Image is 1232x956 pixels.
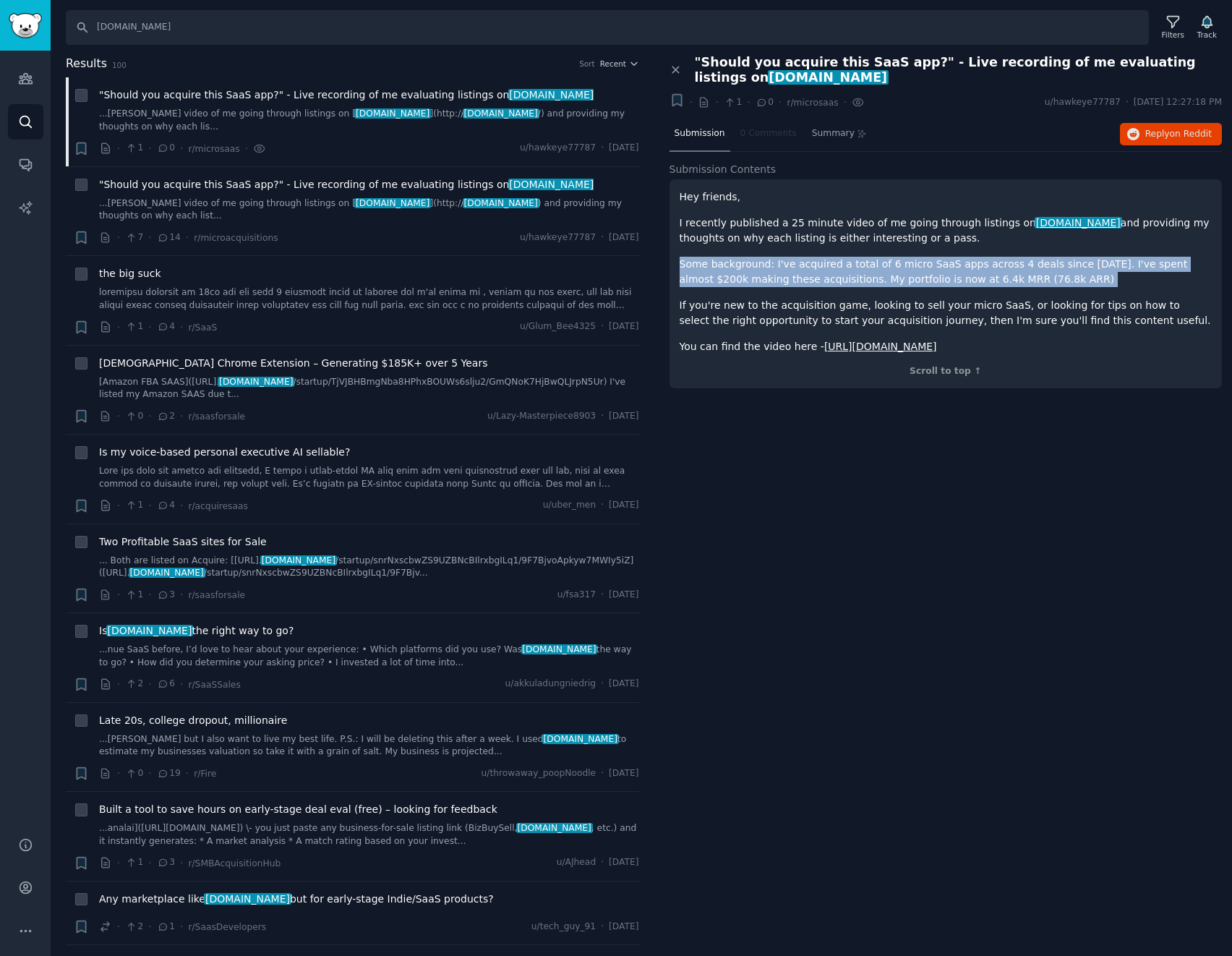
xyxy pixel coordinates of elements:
[188,858,281,868] span: r/SMBAcquisitionHub
[148,677,151,692] span: ·
[148,230,151,245] span: ·
[117,677,120,692] span: ·
[188,590,245,600] span: r/saasforsale
[186,230,189,245] span: ·
[188,323,217,333] span: r/SaaS
[482,767,596,780] span: u/throwaway_poopNoodle
[680,189,1212,205] p: Hey friends,
[99,733,639,759] a: ...[PERSON_NAME] but I also want to live my best life. P.S.: I will be deleting this after a week...
[779,95,782,110] span: ·
[1045,96,1121,109] span: u/hawkeye77787
[99,623,294,639] a: Is[DOMAIN_NAME]the right way to go?
[125,231,143,244] span: 7
[463,108,539,119] span: [DOMAIN_NAME]
[125,589,143,602] span: 1
[180,409,183,424] span: ·
[125,767,143,780] span: 0
[194,233,278,243] span: r/microacquisitions
[99,644,639,669] a: ...nue SaaS before, I’d love to hear about your experience: • Which platforms did you use? Was[DO...
[148,409,151,424] span: ·
[579,59,595,69] div: Sort
[1035,217,1121,229] span: [DOMAIN_NAME]
[487,410,596,423] span: u/Lazy-Masterpiece8903
[218,377,294,387] span: [DOMAIN_NAME]
[157,410,175,423] span: 2
[1036,217,1121,229] a: [DOMAIN_NAME]
[557,856,596,869] span: u/AJhead
[542,734,619,744] span: [DOMAIN_NAME]
[125,499,143,512] span: 1
[125,921,143,934] span: 2
[505,678,596,691] span: u/akkuladungniedrig
[680,365,1212,378] div: Scroll to top ↑
[194,769,216,779] span: r/Fire
[99,266,161,281] span: the big suck
[99,108,639,133] a: ...[PERSON_NAME] video of me going through listings on [[DOMAIN_NAME]](http://[DOMAIN_NAME]/) and...
[99,892,494,907] a: Any marketplace like[DOMAIN_NAME]but for early-stage Indie/SaaS products?
[99,445,350,460] a: Is my voice-based personal executive AI sellable?
[601,499,604,512] span: ·
[148,587,151,602] span: ·
[508,179,595,190] span: [DOMAIN_NAME]
[601,142,604,155] span: ·
[188,922,266,932] span: r/SaasDevelopers
[1197,30,1217,40] div: Track
[117,230,120,245] span: ·
[99,376,639,401] a: [Amazon FBA SAAS]([URL].[DOMAIN_NAME]/startup/TjVJBHBmgNba8HPhxBOUWs6slju2/GmQNoK7HjBwQLJrpN5Ur) ...
[9,13,42,38] img: GummySearch logo
[117,919,120,934] span: ·
[148,498,151,513] span: ·
[117,498,120,513] span: ·
[129,568,205,578] span: [DOMAIN_NAME]
[157,767,181,780] span: 19
[180,320,183,335] span: ·
[609,921,638,934] span: [DATE]
[117,855,120,871] span: ·
[157,499,175,512] span: 4
[715,95,718,110] span: ·
[600,59,626,69] span: Recent
[157,856,175,869] span: 3
[609,767,638,780] span: [DATE]
[812,127,855,140] span: Summary
[508,89,595,101] span: [DOMAIN_NAME]
[148,766,151,781] span: ·
[157,231,181,244] span: 14
[609,320,638,333] span: [DATE]
[188,411,245,422] span: r/saasforsale
[66,55,107,73] span: Results
[680,215,1212,246] p: I recently published a 25 minute video of me going through listings on and providing my thoughts ...
[148,919,151,934] span: ·
[520,142,596,155] span: u/hawkeye77787
[106,625,193,636] span: [DOMAIN_NAME]
[609,678,638,691] span: [DATE]
[354,198,431,208] span: [DOMAIN_NAME]
[188,501,247,511] span: r/acquiresaas
[787,98,838,108] span: r/microsaas
[99,177,594,192] span: "Should you acquire this SaaS app?" - Live recording of me evaluating listings on
[99,177,594,192] a: "Should you acquire this SaaS app?" - Live recording of me evaluating listings on[DOMAIN_NAME]
[99,197,639,223] a: ...[PERSON_NAME] video of me going through listings on [[DOMAIN_NAME]](http://[DOMAIN_NAME]) and ...
[157,921,175,934] span: 1
[188,680,240,690] span: r/SaaSSales
[99,713,287,728] a: Late 20s, college dropout, millionaire
[1126,96,1129,109] span: ·
[99,465,639,490] a: Lore ips dolo sit ametco adi elitsedd, E tempo i utlab-etdol MA aliq enim adm veni quisnostrud ex...
[531,921,596,934] span: u/tech_guy_91
[148,141,151,156] span: ·
[609,231,638,244] span: [DATE]
[521,644,598,654] span: [DOMAIN_NAME]
[601,410,604,423] span: ·
[601,767,604,780] span: ·
[543,499,596,512] span: u/uber_men
[112,61,127,69] span: 100
[690,95,693,110] span: ·
[516,823,593,833] span: [DOMAIN_NAME]
[99,892,494,907] span: Any marketplace like but for early-stage Indie/SaaS products?
[609,142,638,155] span: [DATE]
[117,766,120,781] span: ·
[1120,123,1222,146] a: Replyon Reddit
[180,855,183,871] span: ·
[756,96,774,109] span: 0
